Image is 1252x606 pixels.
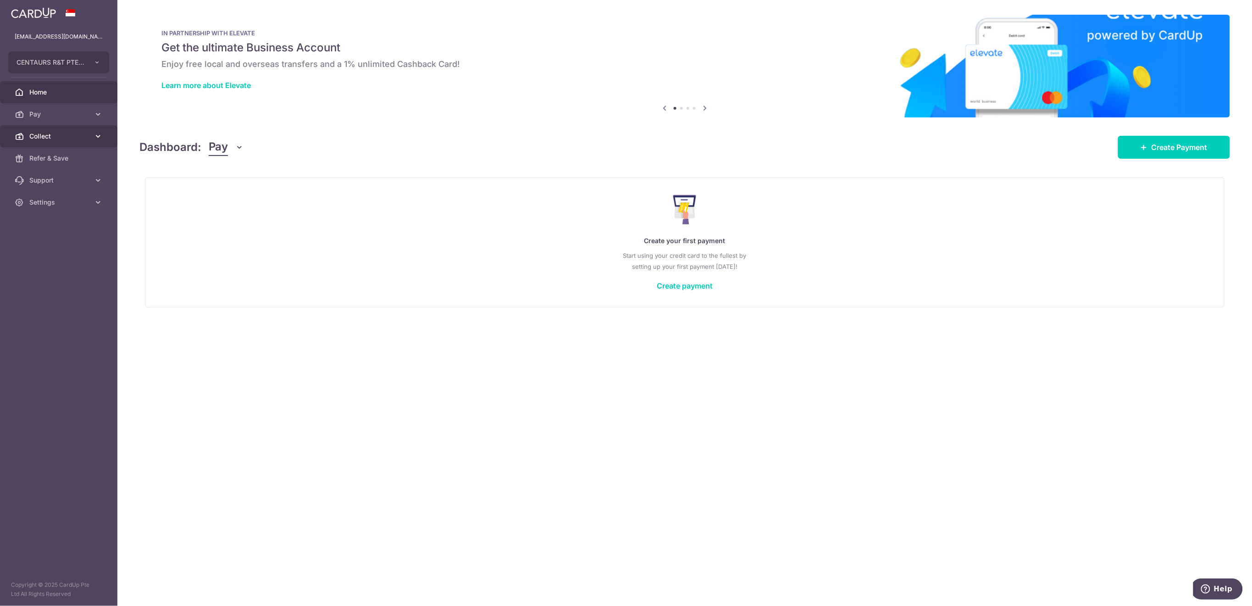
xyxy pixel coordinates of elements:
[673,195,697,224] img: Make Payment
[161,81,251,90] a: Learn more about Elevate
[29,176,90,185] span: Support
[17,58,84,67] span: CENTAURS R&T PTE. LTD.
[164,250,1206,272] p: Start using your credit card to the fullest by setting up your first payment [DATE]!
[209,139,244,156] button: Pay
[657,281,713,290] a: Create payment
[29,154,90,163] span: Refer & Save
[161,29,1208,37] p: IN PARTNERSHIP WITH ELEVATE
[161,59,1208,70] h6: Enjoy free local and overseas transfers and a 1% unlimited Cashback Card!
[1193,578,1243,601] iframe: Opens a widget where you can find more information
[29,198,90,207] span: Settings
[161,40,1208,55] h5: Get the ultimate Business Account
[209,139,228,156] span: Pay
[139,139,201,156] h4: Dashboard:
[29,132,90,141] span: Collect
[8,51,109,73] button: CENTAURS R&T PTE. LTD.
[1118,136,1230,159] a: Create Payment
[29,110,90,119] span: Pay
[15,32,103,41] p: [EMAIL_ADDRESS][DOMAIN_NAME]
[11,7,56,18] img: CardUp
[29,88,90,97] span: Home
[164,235,1206,246] p: Create your first payment
[139,15,1230,117] img: Renovation banner
[1152,142,1208,153] span: Create Payment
